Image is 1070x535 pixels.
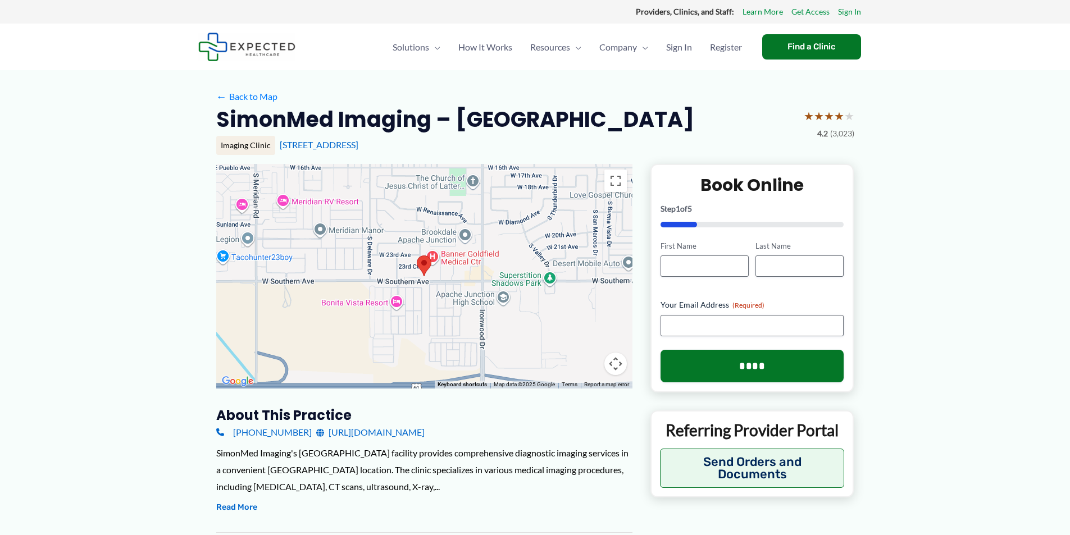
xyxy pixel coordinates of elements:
a: Terms (opens in new tab) [562,381,577,387]
button: Keyboard shortcuts [438,381,487,388]
span: 5 [687,204,692,213]
a: Report a map error [584,381,629,387]
nav: Primary Site Navigation [384,28,751,67]
h2: SimonMed Imaging – [GEOGRAPHIC_DATA] [216,106,694,133]
a: Register [701,28,751,67]
span: ★ [814,106,824,126]
span: Menu Toggle [570,28,581,67]
strong: Providers, Clinics, and Staff: [636,7,734,16]
img: Expected Healthcare Logo - side, dark font, small [198,33,295,61]
a: [STREET_ADDRESS] [280,139,358,150]
span: 4.2 [817,126,828,141]
span: ★ [824,106,834,126]
a: SolutionsMenu Toggle [384,28,449,67]
a: CompanyMenu Toggle [590,28,657,67]
label: Last Name [755,241,844,252]
span: Sign In [666,28,692,67]
a: [PHONE_NUMBER] [216,424,312,441]
a: Get Access [791,4,830,19]
a: ResourcesMenu Toggle [521,28,590,67]
label: First Name [661,241,749,252]
img: Google [219,374,256,388]
span: Resources [530,28,570,67]
a: Learn More [743,4,783,19]
button: Send Orders and Documents [660,449,845,488]
label: Your Email Address [661,299,844,310]
span: ← [216,91,227,102]
div: SimonMed Imaging's [GEOGRAPHIC_DATA] facility provides comprehensive diagnostic imaging services ... [216,445,632,495]
span: Menu Toggle [429,28,440,67]
h2: Book Online [661,174,844,196]
a: Find a Clinic [762,34,861,60]
span: Menu Toggle [637,28,648,67]
h3: About this practice [216,406,632,424]
button: Map camera controls [604,353,627,375]
a: Sign In [657,28,701,67]
span: Company [599,28,637,67]
a: Open this area in Google Maps (opens a new window) [219,374,256,388]
span: Register [710,28,742,67]
a: ←Back to Map [216,88,277,105]
span: Solutions [393,28,429,67]
button: Read More [216,501,257,514]
span: ★ [844,106,854,126]
button: Toggle fullscreen view [604,170,627,192]
a: How It Works [449,28,521,67]
span: How It Works [458,28,512,67]
span: ★ [834,106,844,126]
span: Map data ©2025 Google [494,381,555,387]
p: Referring Provider Portal [660,420,845,440]
a: [URL][DOMAIN_NAME] [316,424,425,441]
span: (Required) [732,301,764,309]
div: Imaging Clinic [216,136,275,155]
span: ★ [804,106,814,126]
span: 1 [676,204,680,213]
span: (3,023) [830,126,854,141]
a: Sign In [838,4,861,19]
p: Step of [661,205,844,213]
